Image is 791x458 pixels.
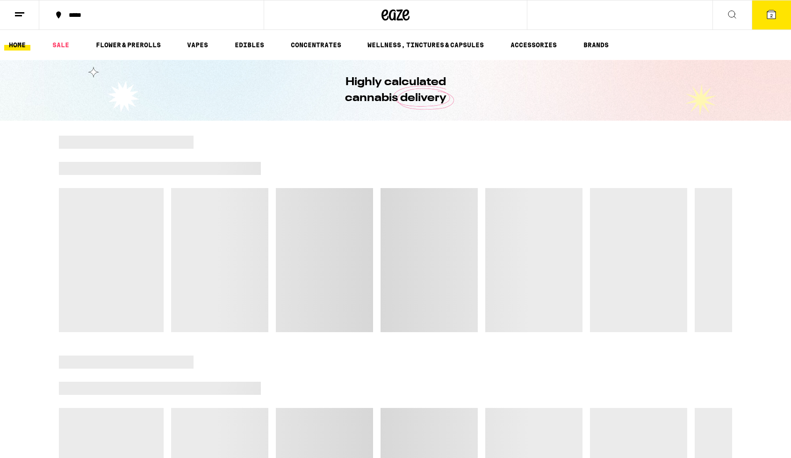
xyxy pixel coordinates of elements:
[318,74,473,106] h1: Highly calculated cannabis delivery
[286,39,346,51] a: CONCENTRATES
[91,39,165,51] a: FLOWER & PREROLLS
[770,13,773,18] span: 2
[752,0,791,29] button: 2
[363,39,489,51] a: WELLNESS, TINCTURES & CAPSULES
[182,39,213,51] a: VAPES
[230,39,269,51] a: EDIBLES
[48,39,74,51] a: SALE
[506,39,561,51] a: ACCESSORIES
[4,39,30,51] a: HOME
[579,39,613,51] a: BRANDS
